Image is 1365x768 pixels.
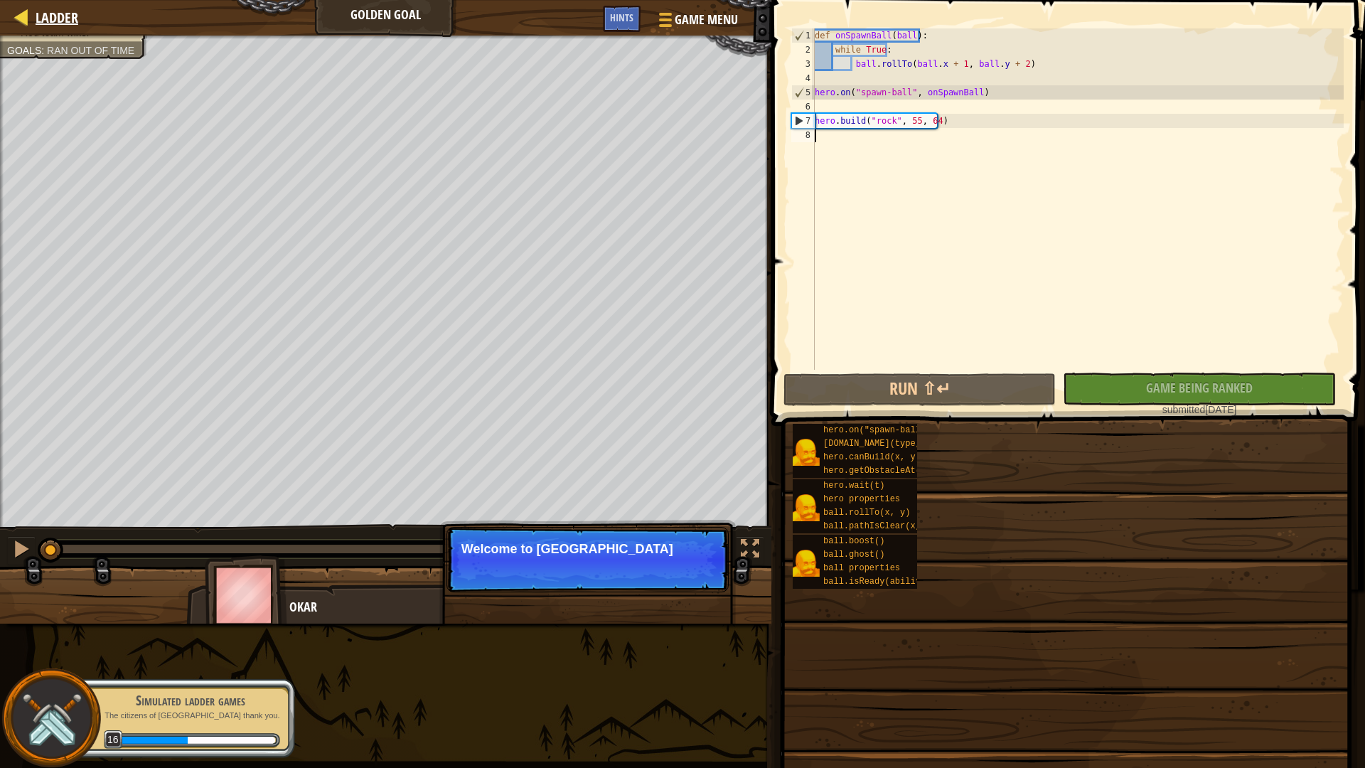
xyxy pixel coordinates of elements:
[101,710,280,721] p: The citizens of [GEOGRAPHIC_DATA] thank you.
[19,686,84,751] img: swords.png
[792,28,815,43] div: 1
[791,100,815,114] div: 6
[792,85,815,100] div: 5
[792,114,815,128] div: 7
[736,536,764,565] button: Toggle fullscreen
[289,598,570,617] div: Okar
[205,555,287,634] img: thang_avatar_frame.png
[823,536,884,546] span: ball.boost()
[791,71,815,85] div: 4
[791,128,815,142] div: 8
[793,550,820,577] img: portrait.png
[823,425,946,435] span: hero.on("spawn-ball", f)
[823,494,900,504] span: hero properties
[461,542,714,556] p: Welcome to [GEOGRAPHIC_DATA]
[28,8,78,27] a: Ladder
[823,577,931,587] span: ball.isReady(ability)
[823,481,884,491] span: hero.wait(t)
[793,494,820,521] img: portrait.png
[791,57,815,71] div: 3
[823,439,951,449] span: [DOMAIN_NAME](type, x, y)
[783,373,1056,406] button: Run ⇧↵
[823,521,936,531] span: ball.pathIsClear(x, y)
[101,690,280,710] div: Simulated ladder games
[36,8,78,27] span: Ladder
[648,6,746,39] button: Game Menu
[7,45,41,56] span: Goals
[793,439,820,466] img: portrait.png
[41,45,47,56] span: :
[1162,404,1206,415] span: submitted
[823,563,900,573] span: ball properties
[823,508,910,518] span: ball.rollTo(x, y)
[104,730,123,750] span: 16
[823,550,884,560] span: ball.ghost()
[823,452,921,462] span: hero.canBuild(x, y)
[1070,402,1328,417] div: [DATE]
[47,45,134,56] span: Ran out of time
[7,536,36,565] button: Ctrl + P: Pause
[610,11,633,24] span: Hints
[791,43,815,57] div: 2
[823,466,946,476] span: hero.getObstacleAt(x, y)
[675,11,738,29] span: Game Menu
